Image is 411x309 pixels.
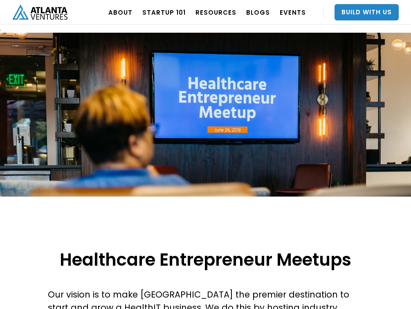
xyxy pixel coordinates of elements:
[335,4,399,20] a: Build With Us
[195,1,236,24] a: RESOURCES
[108,1,133,24] a: ABOUT
[142,1,186,24] a: Startup 101
[280,1,306,24] a: EVENTS
[246,1,270,24] a: BLOGS
[8,207,403,271] h1: Healthcare Entrepreneur Meetups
